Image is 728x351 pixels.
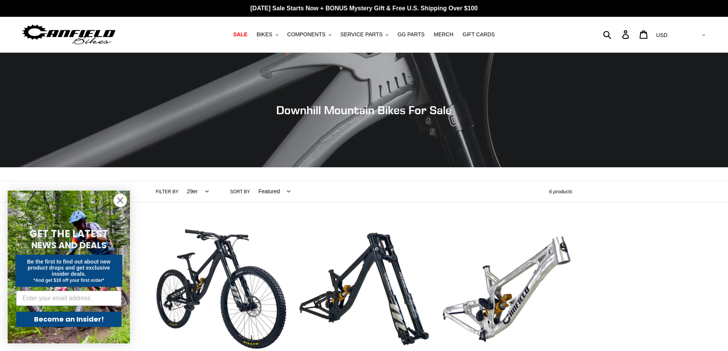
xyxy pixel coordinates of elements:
a: GG PARTS [394,29,428,40]
span: GET THE LATEST [29,227,108,241]
span: *And get $10 off your first order* [33,278,104,283]
button: COMPONENTS [284,29,335,40]
span: MERCH [434,31,453,38]
span: GIFT CARDS [462,31,495,38]
input: Search [607,26,627,43]
span: Be the first to find out about new product drops and get exclusive insider deals. [27,259,111,277]
a: MERCH [430,29,457,40]
span: Downhill Mountain Bikes For Sale [276,103,452,117]
span: SERVICE PARTS [340,31,383,38]
span: GG PARTS [397,31,425,38]
span: SALE [233,31,247,38]
label: Sort by [230,188,250,195]
span: COMPONENTS [287,31,326,38]
button: SERVICE PARTS [337,29,392,40]
a: GIFT CARDS [459,29,499,40]
span: 6 products [549,189,572,194]
span: BIKES [256,31,272,38]
button: Become an Insider! [16,312,122,327]
span: NEWS AND DEALS [31,239,107,251]
button: BIKES [253,29,282,40]
img: Canfield Bikes [21,23,117,47]
button: Close dialog [113,194,127,207]
a: SALE [229,29,251,40]
label: Filter by [156,188,179,195]
input: Enter your email address [16,291,122,306]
